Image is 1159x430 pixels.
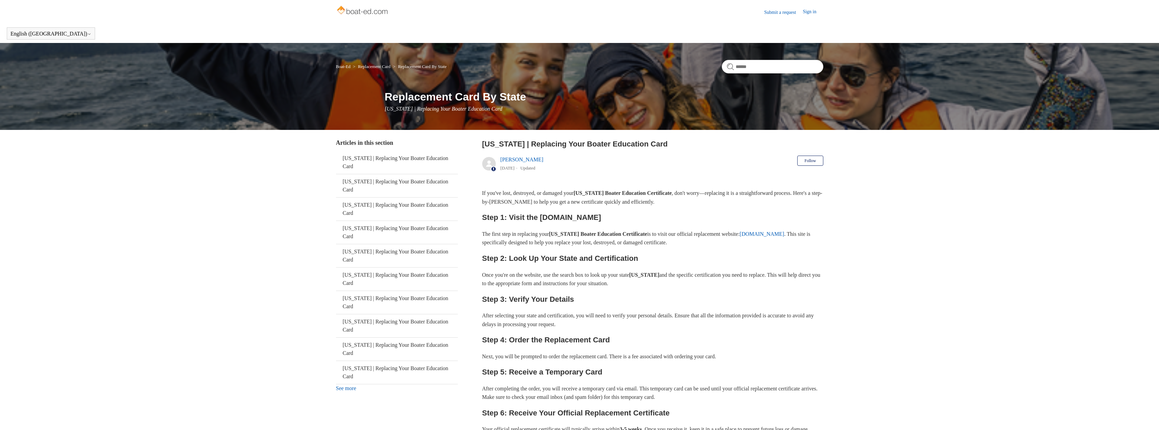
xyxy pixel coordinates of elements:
[722,60,823,73] input: Search
[336,338,458,361] a: [US_STATE] | Replacing Your Boater Education Card
[797,156,823,166] button: Follow Article
[482,189,823,206] p: If you've lost, destroyed, or damaged your , don't worry—replacing it is a straightforward proces...
[352,64,392,69] li: Replacement Card
[740,231,784,237] a: [DOMAIN_NAME]
[500,157,543,162] a: [PERSON_NAME]
[482,407,823,419] h2: Step 6: Receive Your Official Replacement Certificate
[803,8,823,16] a: Sign in
[358,64,391,69] a: Replacement Card
[482,366,823,378] h2: Step 5: Receive a Temporary Card
[336,64,351,69] a: Boat-Ed
[482,230,823,247] p: The first step in replacing your is to visit our official replacement website: . This site is spe...
[336,268,458,291] a: [US_STATE] | Replacing Your Boater Education Card
[574,190,672,196] strong: [US_STATE] Boater Education Certificate
[482,311,823,329] p: After selecting your state and certification, you will need to verify your personal details. Ensu...
[336,291,458,314] a: [US_STATE] | Replacing Your Boater Education Card
[482,384,823,402] p: After completing the order, you will receive a temporary card via email. This temporary card can ...
[336,314,458,337] a: [US_STATE] | Replacing Your Boater Education Card
[398,64,447,69] a: Replacement Card By State
[482,138,823,150] h2: New York | Replacing Your Boater Education Card
[336,151,458,174] a: [US_STATE] | Replacing Your Boater Education Card
[336,361,458,384] a: [US_STATE] | Replacing Your Boater Education Card
[10,31,91,37] button: English ([GEOGRAPHIC_DATA])
[482,252,823,264] h2: Step 2: Look Up Your State and Certification
[336,221,458,244] a: [US_STATE] | Replacing Your Boater Education Card
[336,64,352,69] li: Boat-Ed
[392,64,447,69] li: Replacement Card By State
[385,106,503,112] span: [US_STATE] | Replacing Your Boater Education Card
[520,165,535,171] li: Updated
[764,9,803,16] a: Submit a request
[549,231,647,237] strong: [US_STATE] Boater Education Certificate
[336,139,393,146] span: Articles in this section
[500,165,515,171] time: 05/22/2024, 11:37
[336,174,458,197] a: [US_STATE] | Replacing Your Boater Education Card
[336,198,458,221] a: [US_STATE] | Replacing Your Boater Education Card
[336,244,458,267] a: [US_STATE] | Replacing Your Boater Education Card
[1136,407,1154,425] div: Live chat
[482,293,823,305] h2: Step 3: Verify Your Details
[482,211,823,223] h2: Step 1: Visit the [DOMAIN_NAME]
[336,4,390,18] img: Boat-Ed Help Center home page
[336,385,356,391] a: See more
[482,271,823,288] p: Once you're on the website, use the search box to look up your state and the specific certificati...
[629,272,659,278] strong: [US_STATE]
[482,334,823,346] h2: Step 4: Order the Replacement Card
[385,89,823,105] h1: Replacement Card By State
[482,352,823,361] p: Next, you will be prompted to order the replacement card. There is a fee associated with ordering...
